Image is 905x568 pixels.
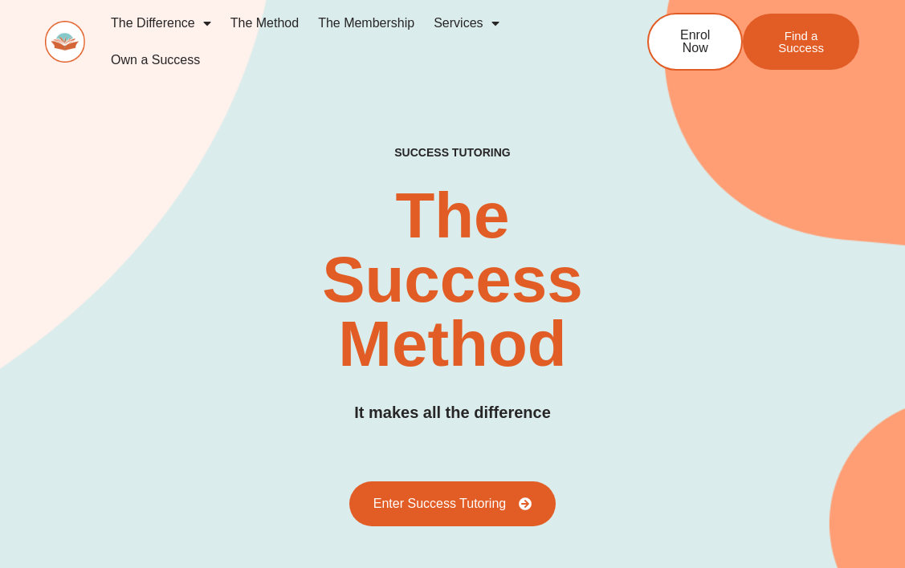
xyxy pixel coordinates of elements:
[101,5,221,42] a: The Difference
[332,146,573,160] h4: SUCCESS TUTORING​
[424,5,508,42] a: Services
[373,497,506,510] span: Enter Success Tutoring
[349,481,556,526] a: Enter Success Tutoring
[743,14,859,70] a: Find a Success
[308,5,424,42] a: The Membership
[268,184,637,376] h2: The Success Method
[647,13,743,71] a: Enrol Now
[767,30,835,54] span: Find a Success
[673,29,717,55] span: Enrol Now
[101,5,601,79] nav: Menu
[101,42,210,79] a: Own a Success
[354,400,551,425] h3: It makes all the difference
[221,5,308,42] a: The Method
